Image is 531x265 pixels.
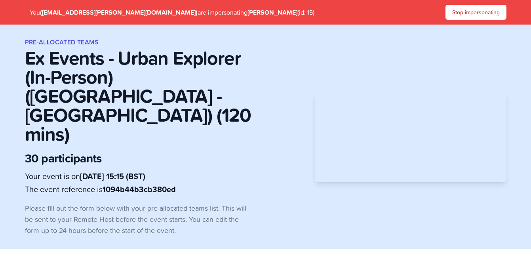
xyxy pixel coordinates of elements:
[445,5,506,20] a: Stop impersonating
[247,8,297,17] span: [PERSON_NAME]
[103,183,176,195] b: 1094b44b3cb380ed
[40,8,198,17] span: ([EMAIL_ADDRESS][PERSON_NAME][DOMAIN_NAME])
[25,170,255,182] p: Your event is on
[25,151,255,166] p: 30 participants
[80,170,145,182] b: [DATE] 15:15 (BST)
[315,92,506,181] iframe: Adding Teams Video
[25,183,255,195] p: The event reference is
[25,37,312,47] h1: Pre-allocated Teams
[25,203,255,236] p: Please fill out the form below with your pre-allocated teams list. This will be sent to your Remo...
[30,8,314,17] p: You are impersonating (id: 15)
[25,48,255,143] p: Ex Events - Urban Explorer (In-Person) ([GEOGRAPHIC_DATA] - [GEOGRAPHIC_DATA]) (120 mins)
